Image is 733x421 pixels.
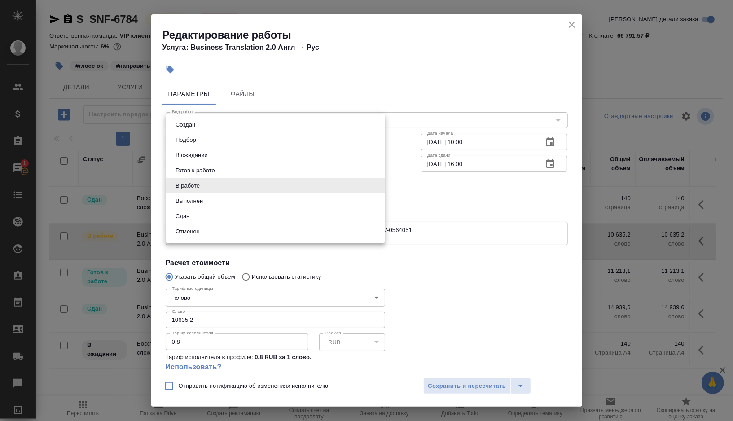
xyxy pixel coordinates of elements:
[173,150,211,160] button: В ожидании
[173,120,198,130] button: Создан
[173,181,202,191] button: В работе
[173,166,218,175] button: Готов к работе
[173,211,192,221] button: Сдан
[173,227,202,237] button: Отменен
[173,196,206,206] button: Выполнен
[173,135,199,145] button: Подбор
